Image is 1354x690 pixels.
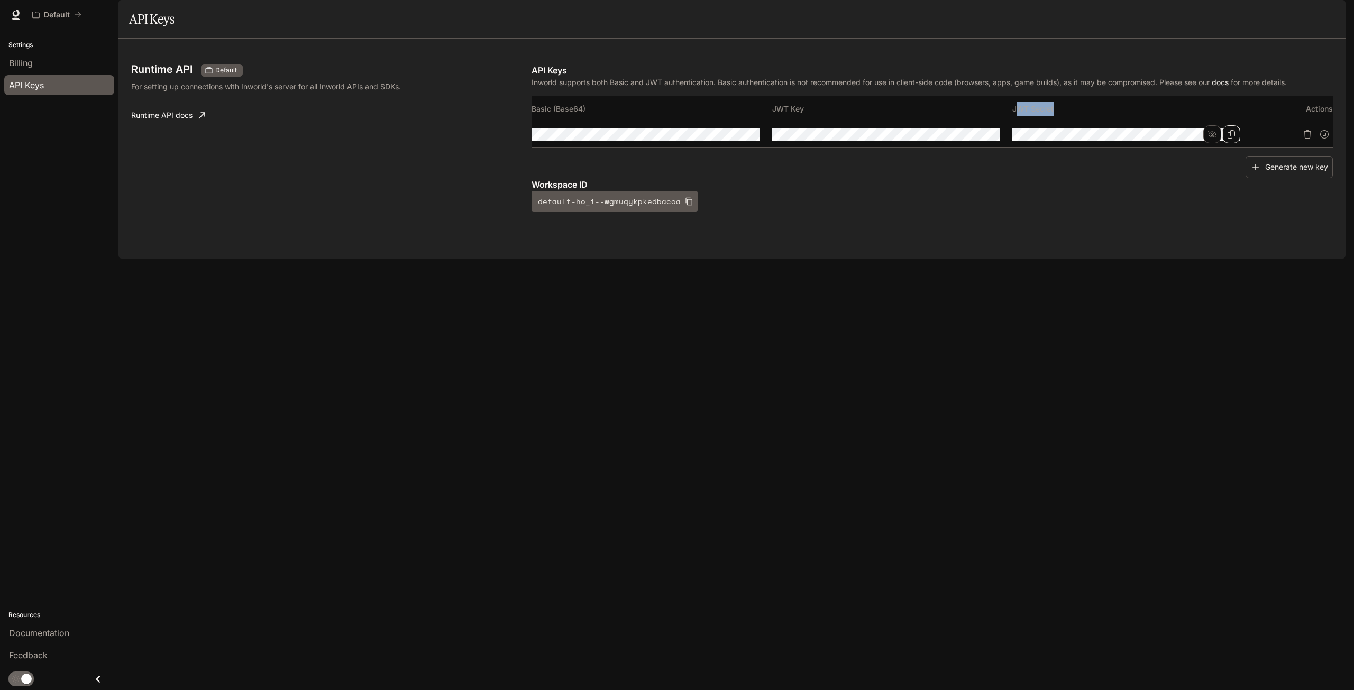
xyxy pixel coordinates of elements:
button: All workspaces [28,4,86,25]
th: Basic (Base64) [532,96,772,122]
h3: Runtime API [131,64,193,75]
p: Default [44,11,70,20]
p: Inworld supports both Basic and JWT authentication. Basic authentication is not recommended for u... [532,77,1333,88]
button: Copy Secret [1222,125,1240,143]
button: Suspend API key [1316,126,1333,143]
p: For setting up connections with Inworld's server for all Inworld APIs and SDKs. [131,81,425,92]
h1: API Keys [129,8,174,30]
th: JWT Secret [1012,96,1252,122]
p: API Keys [532,64,1333,77]
p: Workspace ID [532,178,1333,191]
button: Generate new key [1246,156,1333,179]
button: Delete API key [1299,126,1316,143]
a: Runtime API docs [127,105,209,126]
button: default-ho_i--wgmuqykpkedbacoa [532,191,698,212]
span: Default [211,66,241,75]
div: These keys will apply to your current workspace only [201,64,243,77]
th: Actions [1253,96,1333,122]
th: JWT Key [772,96,1012,122]
a: docs [1212,78,1229,87]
